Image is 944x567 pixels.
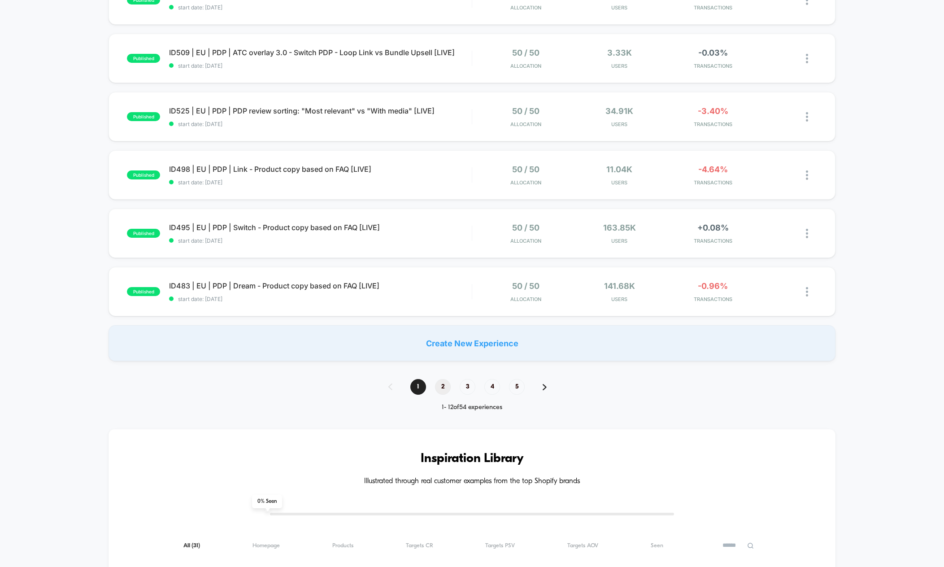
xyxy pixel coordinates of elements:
span: start date: [DATE] [169,62,472,69]
span: TRANSACTIONS [668,63,757,69]
span: Allocation [510,238,541,244]
span: 4 [484,379,500,395]
span: published [127,170,160,179]
span: -0.03% [698,48,728,57]
span: 3.33k [607,48,632,57]
span: Allocation [510,296,541,302]
span: Allocation [510,4,541,11]
span: TRANSACTIONS [668,121,757,127]
span: TRANSACTIONS [668,296,757,302]
span: Targets CR [406,542,433,549]
span: published [127,229,160,238]
span: -0.96% [698,281,728,291]
img: close [806,170,808,180]
span: 50 / 50 [512,223,539,232]
img: close [806,287,808,297]
span: 5 [509,379,525,395]
span: start date: [DATE] [169,4,472,11]
span: Users [575,238,664,244]
span: ( 31 ) [191,543,200,549]
img: close [806,112,808,122]
span: Allocation [510,63,541,69]
span: 34.91k [605,106,633,116]
span: TRANSACTIONS [668,179,757,186]
span: TRANSACTIONS [668,4,757,11]
span: 3 [460,379,475,395]
span: TRANSACTIONS [668,238,757,244]
span: -3.40% [698,106,728,116]
h3: Inspiration Library [135,452,809,466]
div: 1 - 12 of 54 experiences [379,404,565,411]
span: Users [575,179,664,186]
span: Targets PSV [485,542,515,549]
span: Targets AOV [567,542,598,549]
span: Users [575,4,664,11]
span: 2 [435,379,451,395]
span: 50 / 50 [512,48,539,57]
span: ID483 | EU | PDP | Dream - Product copy based on FAQ [LIVE] [169,281,472,290]
span: 0 % Seen [252,495,282,508]
span: published [127,287,160,296]
span: ID509 | EU | PDP | ATC overlay 3.0 - Switch PDP - Loop Link vs Bundle Upsell [LIVE] [169,48,472,57]
span: -4.64% [698,165,728,174]
span: ID525 | EU | PDP | PDP review sorting: "Most relevant" vs "With media" [LIVE] [169,106,472,115]
img: pagination forward [543,384,547,390]
span: 11.04k [606,165,632,174]
span: Homepage [252,542,280,549]
span: start date: [DATE] [169,121,472,127]
span: start date: [DATE] [169,237,472,244]
span: Users [575,121,664,127]
span: 50 / 50 [512,165,539,174]
span: Seen [651,542,663,549]
span: 163.85k [603,223,636,232]
span: start date: [DATE] [169,179,472,186]
span: 141.68k [604,281,635,291]
span: Allocation [510,121,541,127]
span: ID498 | EU | PDP | Link - Product copy based on FAQ [LIVE] [169,165,472,174]
span: 50 / 50 [512,281,539,291]
span: published [127,54,160,63]
img: close [806,54,808,63]
img: close [806,229,808,238]
span: published [127,112,160,121]
span: Allocation [510,179,541,186]
span: start date: [DATE] [169,296,472,302]
span: 1 [410,379,426,395]
span: ID495 | EU | PDP | Switch - Product copy based on FAQ [LIVE] [169,223,472,232]
h4: Illustrated through real customer examples from the top Shopify brands [135,477,809,486]
span: 50 / 50 [512,106,539,116]
div: Create New Experience [109,325,835,361]
span: All [183,542,200,549]
span: +0.08% [697,223,729,232]
span: Users [575,63,664,69]
span: Users [575,296,664,302]
span: Products [332,542,353,549]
